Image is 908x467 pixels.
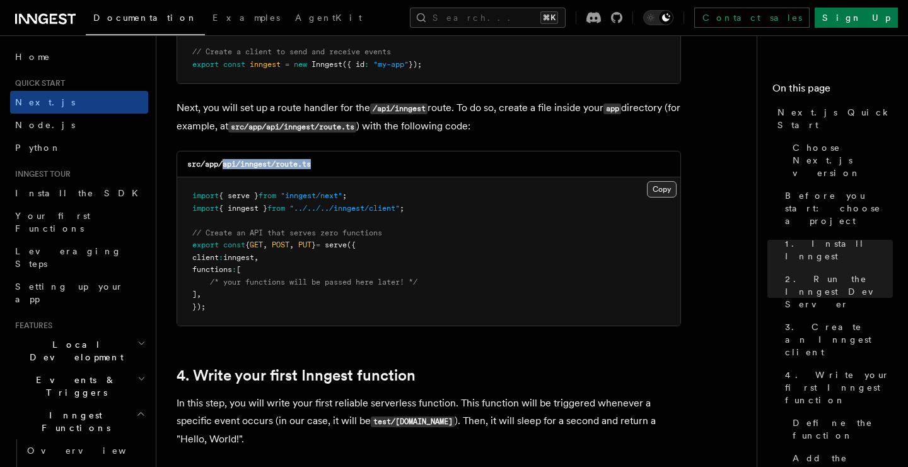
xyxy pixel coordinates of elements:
span: ({ id [342,60,364,69]
span: , [254,253,259,262]
span: Python [15,143,61,153]
span: Choose Next.js version [793,141,893,179]
a: Your first Functions [10,204,148,240]
button: Local Development [10,333,148,369]
span: { inngest } [219,204,267,213]
span: Quick start [10,78,65,88]
span: Inngest Functions [10,409,136,434]
code: test/[DOMAIN_NAME] [371,417,455,427]
span: "my-app" [373,60,409,69]
span: 3. Create an Inngest client [785,321,893,358]
span: const [223,240,245,249]
span: Node.js [15,120,75,130]
a: Next.js Quick Start [772,101,893,136]
span: Examples [212,13,280,23]
span: 2. Run the Inngest Dev Server [785,273,893,310]
span: import [192,191,219,200]
span: ; [400,204,404,213]
span: Install the SDK [15,188,146,198]
span: , [263,240,267,249]
span: 1. Install Inngest [785,237,893,263]
span: Leveraging Steps [15,246,122,269]
span: functions [192,265,232,274]
span: 4. Write your first Inngest function [785,369,893,406]
a: Sign Up [815,8,898,28]
span: // Create a client to send and receive events [192,47,391,56]
a: Before you start: choose a project [780,184,893,232]
span: serve [325,240,347,249]
a: 2. Run the Inngest Dev Server [780,268,893,316]
span: : [219,253,223,262]
a: Define the function [788,411,893,447]
a: 3. Create an Inngest client [780,316,893,364]
span: POST [272,240,289,249]
a: Setting up your app [10,275,148,310]
span: Features [10,321,52,331]
span: inngest [223,253,254,262]
span: client [192,253,219,262]
span: , [197,290,201,299]
span: const [223,60,245,69]
span: // Create an API that serves zero functions [192,228,382,237]
a: Leveraging Steps [10,240,148,275]
a: 1. Install Inngest [780,232,893,268]
kbd: ⌘K [540,11,558,24]
span: = [285,60,289,69]
a: Overview [22,439,148,462]
span: "inngest/next" [281,191,342,200]
button: Events & Triggers [10,369,148,404]
span: from [267,204,285,213]
span: { serve } [219,191,259,200]
a: 4. Write your first Inngest function [780,364,893,411]
span: } [311,240,316,249]
span: }); [192,302,206,311]
a: Python [10,136,148,159]
span: Overview [27,446,157,456]
a: Next.js [10,91,148,114]
span: PUT [298,240,311,249]
span: ({ [347,240,356,249]
a: Choose Next.js version [788,136,893,184]
span: Setting up your app [15,281,124,304]
span: Next.js [15,97,75,107]
span: Local Development [10,338,137,364]
a: 4. Write your first Inngest function [177,367,416,384]
a: Home [10,45,148,68]
span: : [232,265,236,274]
span: Events & Triggers [10,374,137,399]
button: Copy [647,181,677,198]
p: In this step, you will write your first reliable serverless function. This function will be trigg... [177,394,681,448]
span: }); [409,60,422,69]
span: Next.js Quick Start [777,106,893,131]
a: Contact sales [694,8,810,28]
h4: On this page [772,81,893,101]
code: src/app/api/inngest/route.ts [228,122,356,133]
button: Inngest Functions [10,404,148,439]
span: AgentKit [295,13,362,23]
span: = [316,240,320,249]
code: /api/inngest [370,103,428,114]
span: Your first Functions [15,211,90,233]
span: , [289,240,294,249]
span: : [364,60,369,69]
button: Search...⌘K [410,8,566,28]
a: Node.js [10,114,148,136]
span: ; [342,191,347,200]
span: "../../../inngest/client" [289,204,400,213]
span: [ [236,265,241,274]
span: export [192,60,219,69]
span: { [245,240,250,249]
code: src/app/api/inngest/route.ts [187,160,311,168]
a: AgentKit [288,4,370,34]
span: Before you start: choose a project [785,189,893,227]
button: Toggle dark mode [643,10,673,25]
span: export [192,240,219,249]
span: Documentation [93,13,197,23]
span: inngest [250,60,281,69]
span: import [192,204,219,213]
a: Examples [205,4,288,34]
span: ] [192,290,197,299]
span: Home [15,50,50,63]
span: new [294,60,307,69]
span: Define the function [793,417,893,442]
